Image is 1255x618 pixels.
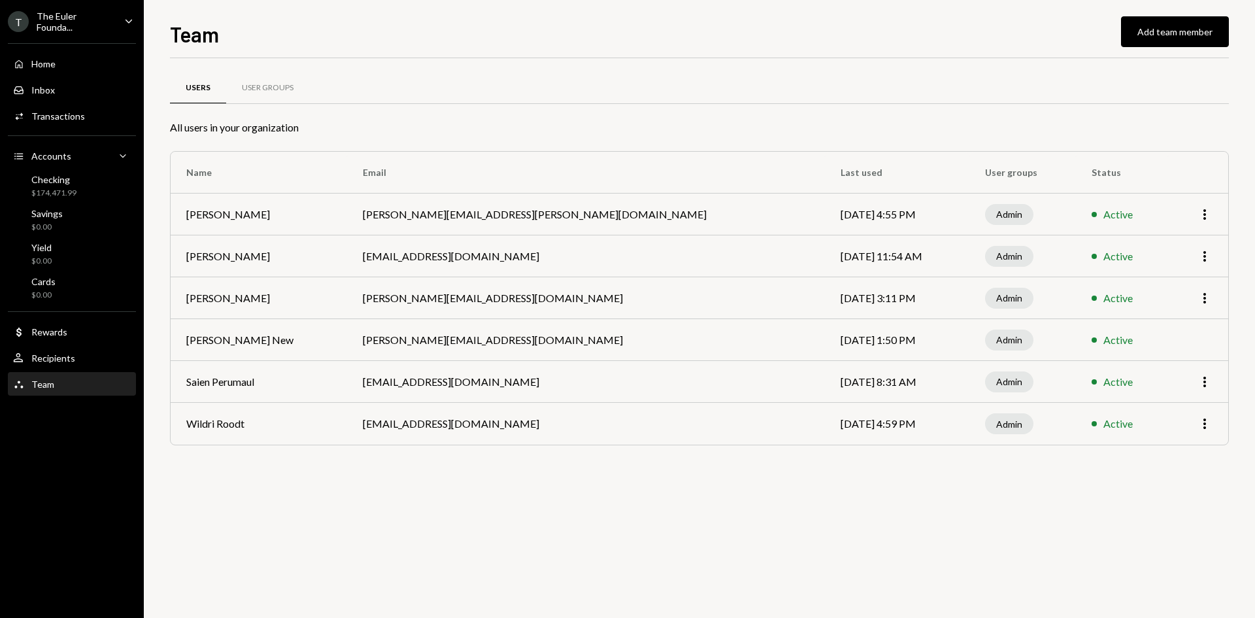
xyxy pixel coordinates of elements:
td: [PERSON_NAME][EMAIL_ADDRESS][DOMAIN_NAME] [347,319,825,361]
div: $174,471.99 [31,188,76,199]
div: Rewards [31,326,67,337]
div: T [8,11,29,32]
a: Yield$0.00 [8,238,136,269]
a: Inbox [8,78,136,101]
div: Checking [31,174,76,185]
td: [EMAIL_ADDRESS][DOMAIN_NAME] [347,403,825,445]
div: The Euler Founda... [37,10,114,33]
div: Admin [985,246,1033,267]
td: [PERSON_NAME][EMAIL_ADDRESS][PERSON_NAME][DOMAIN_NAME] [347,194,825,235]
h1: Team [170,21,219,47]
a: Rewards [8,320,136,343]
div: Cards [31,276,56,287]
div: Active [1103,207,1133,222]
div: Home [31,58,56,69]
th: Status [1076,152,1168,194]
td: Wildri Roodt [171,403,347,445]
a: Recipients [8,346,136,369]
div: Accounts [31,150,71,162]
a: Team [8,372,136,396]
div: Admin [985,371,1033,392]
div: Admin [985,204,1033,225]
td: [DATE] 4:59 PM [825,403,969,445]
div: Users [186,82,210,94]
td: [DATE] 11:54 AM [825,235,969,277]
a: Users [170,71,226,105]
td: [PERSON_NAME] [171,277,347,319]
div: Inbox [31,84,55,95]
a: User Groups [226,71,309,105]
div: $0.00 [31,290,56,301]
td: [PERSON_NAME] [171,194,347,235]
div: Active [1103,290,1133,306]
div: Active [1103,249,1133,264]
th: Name [171,152,347,194]
td: [PERSON_NAME] New [171,319,347,361]
td: [PERSON_NAME][EMAIL_ADDRESS][DOMAIN_NAME] [347,277,825,319]
div: Admin [985,413,1033,434]
div: Transactions [31,111,85,122]
div: Team [31,379,54,390]
a: Accounts [8,144,136,167]
button: Add team member [1121,16,1229,47]
div: Active [1103,332,1133,348]
td: [PERSON_NAME] [171,235,347,277]
div: User Groups [242,82,293,94]
td: [DATE] 8:31 AM [825,361,969,403]
th: Email [347,152,825,194]
div: Yield [31,242,52,253]
td: [EMAIL_ADDRESS][DOMAIN_NAME] [347,361,825,403]
td: [DATE] 1:50 PM [825,319,969,361]
div: $0.00 [31,222,63,233]
a: Checking$174,471.99 [8,170,136,201]
a: Savings$0.00 [8,204,136,235]
div: $0.00 [31,256,52,267]
td: [DATE] 4:55 PM [825,194,969,235]
a: Transactions [8,104,136,128]
a: Home [8,52,136,75]
div: All users in your organization [170,120,1229,135]
a: Cards$0.00 [8,272,136,303]
div: Active [1103,416,1133,432]
td: Saien Perumaul [171,361,347,403]
div: Savings [31,208,63,219]
td: [DATE] 3:11 PM [825,277,969,319]
td: [EMAIL_ADDRESS][DOMAIN_NAME] [347,235,825,277]
th: User groups [969,152,1076,194]
div: Active [1103,374,1133,390]
div: Recipients [31,352,75,364]
div: Admin [985,330,1033,351]
th: Last used [825,152,969,194]
div: Admin [985,288,1033,309]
